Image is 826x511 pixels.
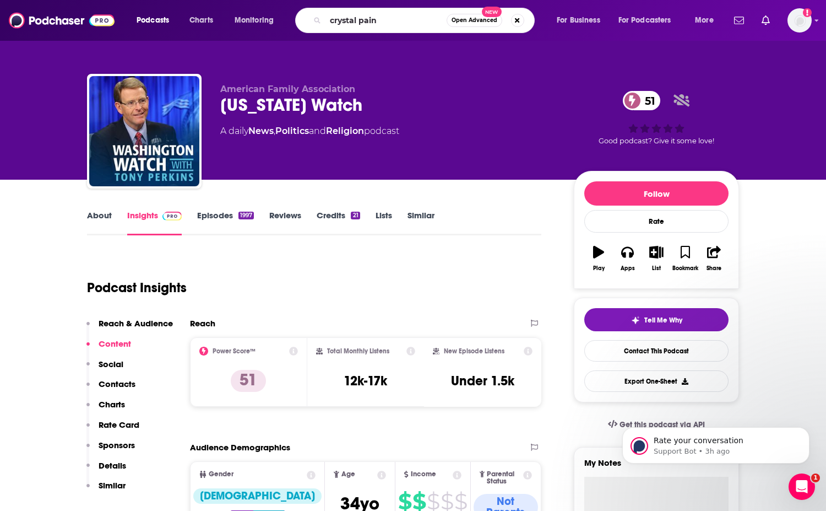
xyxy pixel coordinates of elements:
[452,18,497,23] span: Open Advanced
[127,210,182,235] a: InsightsPodchaser Pro
[99,399,125,410] p: Charts
[190,318,215,329] h2: Reach
[213,347,256,355] h2: Power Score™
[707,265,721,272] div: Share
[644,316,682,325] span: Tell Me Why
[412,493,426,510] span: $
[584,181,729,206] button: Follow
[306,8,545,33] div: Search podcasts, credits, & more...
[730,11,748,30] a: Show notifications dropdown
[631,316,640,325] img: tell me why sparkle
[584,340,729,362] a: Contact This Podcast
[454,493,467,510] span: $
[220,84,355,94] span: American Family Association
[274,126,275,136] span: ,
[787,8,812,33] span: Logged in as shcarlos
[787,8,812,33] img: User Profile
[86,419,139,440] button: Rate Card
[642,239,671,278] button: List
[317,210,360,235] a: Credits21
[584,458,729,477] label: My Notes
[584,308,729,331] button: tell me why sparkleTell Me Why
[99,379,135,389] p: Contacts
[672,265,698,272] div: Bookmark
[623,91,661,110] a: 51
[789,474,815,500] iframe: Intercom live chat
[326,126,364,136] a: Religion
[193,488,322,504] div: [DEMOGRAPHIC_DATA]
[182,12,220,29] a: Charts
[209,471,233,478] span: Gender
[411,471,436,478] span: Income
[86,480,126,501] button: Similar
[89,76,199,186] img: Washington Watch
[803,8,812,17] svg: Add a profile image
[129,12,183,29] button: open menu
[309,126,326,136] span: and
[549,12,614,29] button: open menu
[634,91,661,110] span: 51
[227,12,288,29] button: open menu
[376,210,392,235] a: Lists
[407,210,434,235] a: Similar
[162,212,182,220] img: Podchaser Pro
[99,440,135,450] p: Sponsors
[86,440,135,460] button: Sponsors
[87,279,187,296] h1: Podcast Insights
[695,13,714,28] span: More
[584,370,729,392] button: Export One-Sheet
[441,493,453,510] span: $
[787,8,812,33] button: Show profile menu
[599,137,714,145] span: Good podcast? Give it some love!
[220,125,399,138] div: A daily podcast
[606,404,826,481] iframe: Intercom notifications message
[235,13,274,28] span: Monitoring
[99,460,126,471] p: Details
[593,265,605,272] div: Play
[99,318,173,329] p: Reach & Audience
[99,338,131,349] p: Content
[269,210,301,235] a: Reviews
[87,210,112,235] a: About
[99,480,126,491] p: Similar
[451,373,514,389] h3: Under 1.5k
[86,460,126,481] button: Details
[700,239,729,278] button: Share
[584,239,613,278] button: Play
[618,13,671,28] span: For Podcasters
[398,493,411,510] span: $
[248,126,274,136] a: News
[325,12,447,29] input: Search podcasts, credits, & more...
[482,7,502,17] span: New
[487,471,521,485] span: Parental Status
[447,14,502,27] button: Open AdvancedNew
[86,359,123,379] button: Social
[190,442,290,453] h2: Audience Demographics
[574,84,739,152] div: 51Good podcast? Give it some love!
[99,359,123,369] p: Social
[9,10,115,31] img: Podchaser - Follow, Share and Rate Podcasts
[86,399,125,419] button: Charts
[86,379,135,399] button: Contacts
[427,493,439,510] span: $
[351,212,360,219] div: 21
[599,411,714,438] a: Get this podcast via API
[137,13,169,28] span: Podcasts
[811,474,820,482] span: 1
[444,347,504,355] h2: New Episode Listens
[231,370,266,392] p: 51
[652,265,661,272] div: List
[86,338,131,359] button: Content
[613,239,642,278] button: Apps
[611,12,687,29] button: open menu
[341,471,355,478] span: Age
[584,210,729,233] div: Rate
[238,212,254,219] div: 1997
[197,210,254,235] a: Episodes1997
